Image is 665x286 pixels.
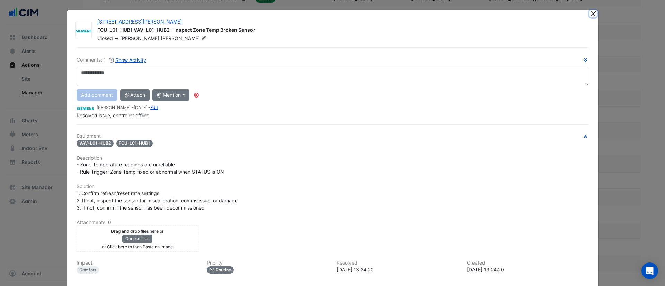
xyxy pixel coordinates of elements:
span: FCU-L01-HUB1 [116,140,153,147]
span: -> [114,35,119,41]
button: Attach [120,89,150,101]
div: Comfort [77,266,99,274]
div: FCU-L01-HUB1,VAV-L01-HUB2 - Inspect Zone Temp Broken Sensor [97,27,582,35]
span: [PERSON_NAME] [161,35,208,42]
img: Siemens [77,104,94,112]
button: Close [589,10,597,17]
h6: Resolved [337,260,459,266]
h6: Equipment [77,133,588,139]
span: [PERSON_NAME] [120,35,159,41]
span: VAV-L01-HUB2 [77,140,114,147]
h6: Attachments: 0 [77,220,588,225]
div: [DATE] 13:24:20 [337,266,459,273]
button: Choose files [122,235,152,242]
a: Edit [150,105,158,110]
h6: Priority [207,260,329,266]
span: Closed [97,35,113,41]
small: or Click here to then Paste an image [102,244,173,249]
span: Resolved issue, controller offline [77,112,149,118]
span: 2025-01-13 13:24:20 [134,105,147,110]
div: [DATE] 13:24:20 [467,266,589,273]
div: P3 Routine [207,266,234,274]
small: [PERSON_NAME] - - [97,104,158,111]
div: Tooltip anchor [193,92,199,98]
h6: Description [77,155,588,161]
button: @ Mention [152,89,189,101]
div: Comments: 1 [77,56,147,64]
h6: Impact [77,260,198,266]
div: Open Intercom Messenger [641,262,658,279]
img: Siemens [76,27,91,34]
span: 1. Confirm refresh/reset rate settings 2. If not, inspect the sensor for miscalibration, comms is... [77,190,238,211]
h6: Created [467,260,589,266]
button: Show Activity [109,56,147,64]
h6: Solution [77,184,588,190]
span: - Zone Temperature readings are unreliable - Rule Trigger: Zone Temp fixed or abnormal when STATU... [77,162,224,175]
a: [STREET_ADDRESS][PERSON_NAME] [97,19,182,25]
small: Drag and drop files here or [111,229,164,234]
